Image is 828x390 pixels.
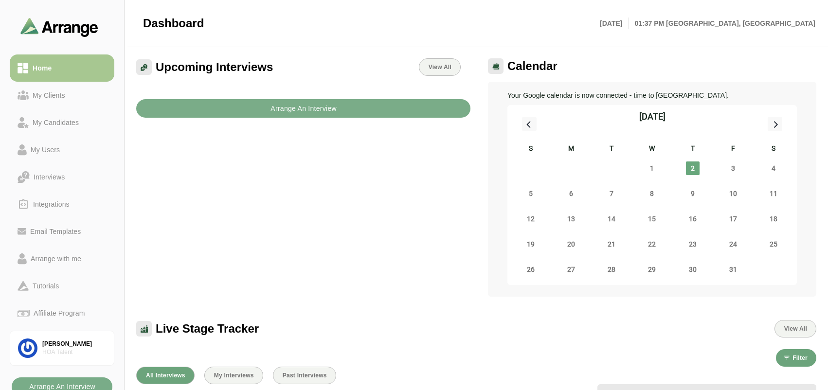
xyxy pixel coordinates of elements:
[767,237,780,251] span: Saturday, October 25, 2025
[20,18,98,36] img: arrangeai-name-small-logo.4d2b8aee.svg
[214,372,254,379] span: My Interviews
[156,60,273,74] span: Upcoming Interviews
[204,367,263,384] button: My Interviews
[767,161,780,175] span: Saturday, October 4, 2025
[686,263,700,276] span: Thursday, October 30, 2025
[686,161,700,175] span: Thursday, October 2, 2025
[42,340,106,348] div: [PERSON_NAME]
[726,161,740,175] span: Friday, October 3, 2025
[645,212,659,226] span: Wednesday, October 15, 2025
[564,263,578,276] span: Monday, October 27, 2025
[29,89,69,101] div: My Clients
[10,136,114,163] a: My Users
[524,187,538,200] span: Sunday, October 5, 2025
[507,59,558,73] span: Calendar
[524,212,538,226] span: Sunday, October 12, 2025
[592,143,632,156] div: T
[10,300,114,327] a: Affiliate Program
[605,187,618,200] span: Tuesday, October 7, 2025
[419,58,461,76] a: View All
[784,325,807,332] span: View All
[524,237,538,251] span: Sunday, October 19, 2025
[605,237,618,251] span: Tuesday, October 21, 2025
[30,171,69,183] div: Interviews
[10,218,114,245] a: Email Templates
[10,245,114,272] a: Arrange with me
[10,82,114,109] a: My Clients
[686,237,700,251] span: Thursday, October 23, 2025
[27,144,64,156] div: My Users
[10,331,114,366] a: [PERSON_NAME]HOA Talent
[632,143,672,156] div: W
[686,187,700,200] span: Thursday, October 9, 2025
[686,212,700,226] span: Thursday, October 16, 2025
[726,237,740,251] span: Friday, October 24, 2025
[26,226,85,237] div: Email Templates
[136,367,195,384] button: All Interviews
[774,320,816,337] button: View All
[726,187,740,200] span: Friday, October 10, 2025
[645,161,659,175] span: Wednesday, October 1, 2025
[754,143,794,156] div: S
[10,109,114,136] a: My Candidates
[10,163,114,191] a: Interviews
[156,321,259,336] span: Live Stage Tracker
[564,237,578,251] span: Monday, October 20, 2025
[726,212,740,226] span: Friday, October 17, 2025
[672,143,713,156] div: T
[29,62,55,74] div: Home
[282,372,327,379] span: Past Interviews
[605,212,618,226] span: Tuesday, October 14, 2025
[776,349,816,367] button: Filter
[713,143,753,156] div: F
[29,280,63,292] div: Tutorials
[792,355,808,361] span: Filter
[145,372,185,379] span: All Interviews
[27,253,85,265] div: Arrange with me
[270,99,337,118] b: Arrange An Interview
[10,272,114,300] a: Tutorials
[510,143,551,156] div: S
[564,212,578,226] span: Monday, October 13, 2025
[726,263,740,276] span: Friday, October 31, 2025
[42,348,106,356] div: HOA Talent
[524,263,538,276] span: Sunday, October 26, 2025
[143,16,204,31] span: Dashboard
[600,18,629,29] p: [DATE]
[605,263,618,276] span: Tuesday, October 28, 2025
[564,187,578,200] span: Monday, October 6, 2025
[629,18,815,29] p: 01:37 PM [GEOGRAPHIC_DATA], [GEOGRAPHIC_DATA]
[767,187,780,200] span: Saturday, October 11, 2025
[29,117,83,128] div: My Candidates
[29,198,73,210] div: Integrations
[645,187,659,200] span: Wednesday, October 8, 2025
[507,89,797,101] p: Your Google calendar is now connected - time to [GEOGRAPHIC_DATA].
[30,307,89,319] div: Affiliate Program
[10,54,114,82] a: Home
[767,212,780,226] span: Saturday, October 18, 2025
[273,367,336,384] button: Past Interviews
[645,237,659,251] span: Wednesday, October 22, 2025
[136,99,470,118] button: Arrange An Interview
[645,263,659,276] span: Wednesday, October 29, 2025
[551,143,591,156] div: M
[639,110,666,124] div: [DATE]
[10,191,114,218] a: Integrations
[428,64,451,71] span: View All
